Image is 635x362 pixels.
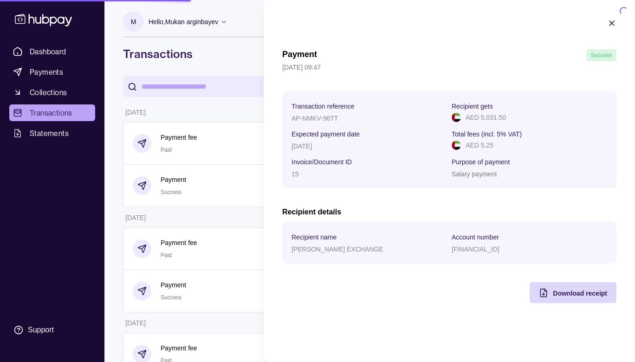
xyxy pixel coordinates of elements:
[452,130,522,138] p: Total fees (incl. 5% VAT)
[292,103,355,110] p: Transaction reference
[292,233,337,241] p: Recipient name
[292,246,383,253] p: [PERSON_NAME] EXCHANGE
[292,158,352,166] p: Invoice/Document ID
[452,246,499,253] p: [FINANCIAL_ID]
[452,113,461,122] img: ae
[452,141,461,150] img: ae
[466,112,506,123] p: AED 5,031.50
[530,282,616,303] button: Download receipt
[292,130,360,138] p: Expected payment date
[452,170,497,178] p: Salary payment
[452,233,499,241] p: Account number
[466,140,493,150] p: AED 5.25
[452,158,510,166] p: Purpose of payment
[292,170,299,178] p: 15
[282,49,317,61] h1: Payment
[282,62,616,72] p: [DATE] 09:47
[452,103,493,110] p: Recipient gets
[553,290,607,297] span: Download receipt
[282,207,616,217] h2: Recipient details
[292,115,338,122] p: AP-NMKV-96TT
[591,52,612,58] span: Success
[292,142,312,150] p: [DATE]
